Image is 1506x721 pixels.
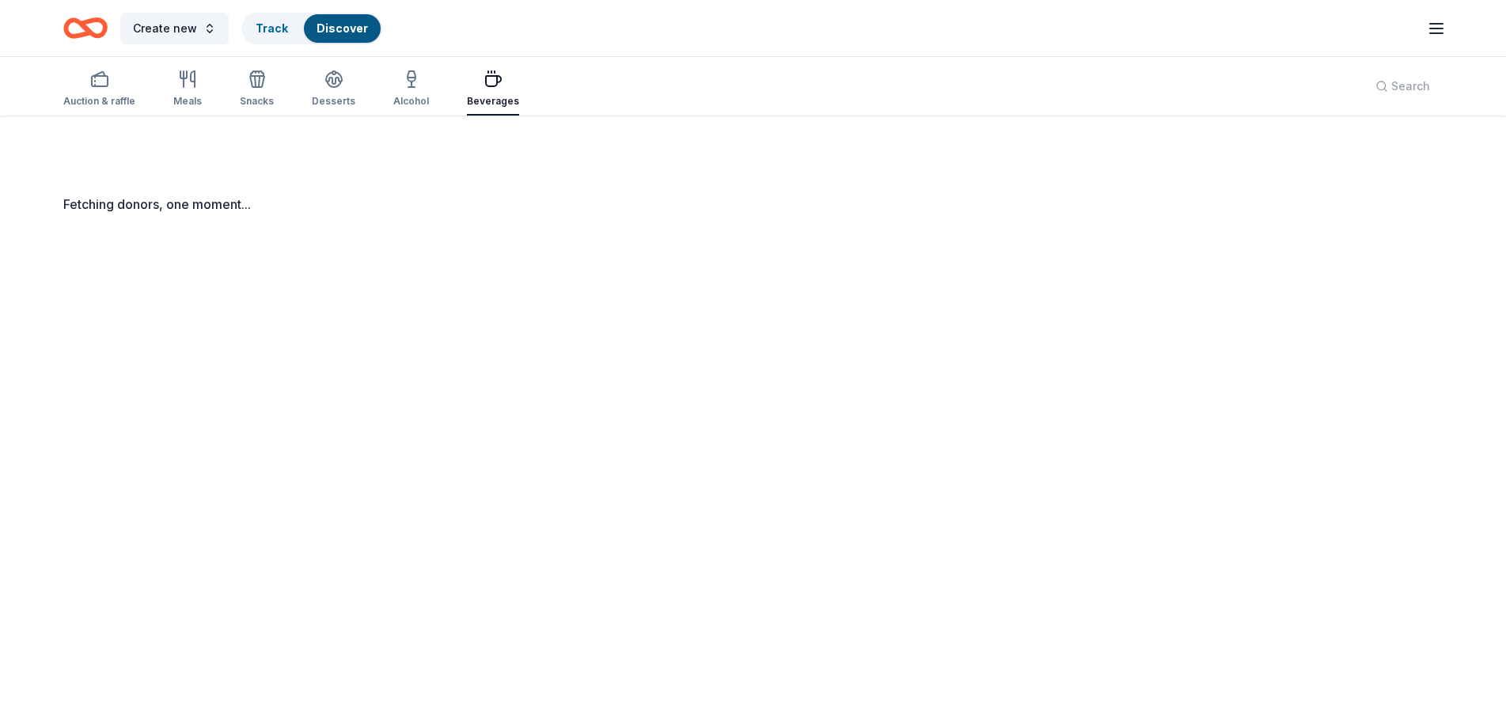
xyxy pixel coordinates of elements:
div: Snacks [240,95,274,108]
button: Snacks [240,63,274,116]
button: Desserts [312,63,355,116]
button: Create new [120,13,229,44]
div: Beverages [467,95,519,108]
div: Meals [173,95,202,108]
button: Alcohol [393,63,429,116]
button: TrackDiscover [241,13,382,44]
a: Discover [317,21,368,35]
button: Beverages [467,63,519,116]
button: Auction & raffle [63,63,135,116]
button: Meals [173,63,202,116]
a: Track [256,21,288,35]
div: Desserts [312,95,355,108]
div: Fetching donors, one moment... [63,195,1443,214]
span: Create new [133,19,197,38]
div: Alcohol [393,95,429,108]
a: Home [63,9,108,47]
div: Auction & raffle [63,95,135,108]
